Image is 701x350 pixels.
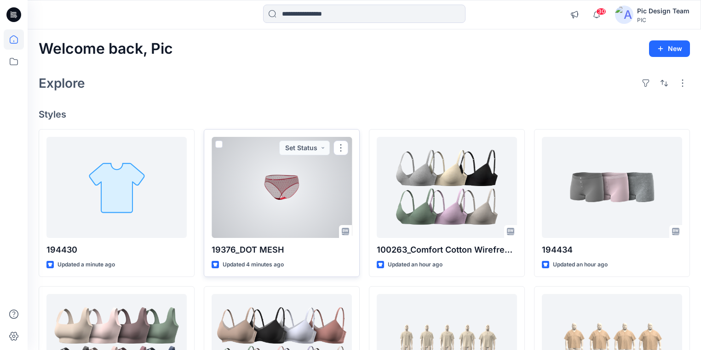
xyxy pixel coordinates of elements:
[649,40,690,57] button: New
[553,260,608,270] p: Updated an hour ago
[223,260,284,270] p: Updated 4 minutes ago
[39,109,690,120] h4: Styles
[46,243,187,256] p: 194430
[212,243,352,256] p: 19376_DOT MESH
[542,137,682,238] a: 194434
[388,260,442,270] p: Updated an hour ago
[57,260,115,270] p: Updated a minute ago
[542,243,682,256] p: 194434
[377,243,517,256] p: 100263_Comfort Cotton Wirefree Bra
[637,17,690,23] div: PIC
[39,76,85,90] h2: Explore
[212,137,352,238] a: 19376_DOT MESH
[637,6,690,17] div: Pic Design Team
[46,137,187,238] a: 194430
[596,8,606,15] span: 30
[39,40,173,57] h2: Welcome back, Pic
[377,137,517,238] a: 100263_Comfort Cotton Wirefree Bra
[615,6,633,24] img: avatar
